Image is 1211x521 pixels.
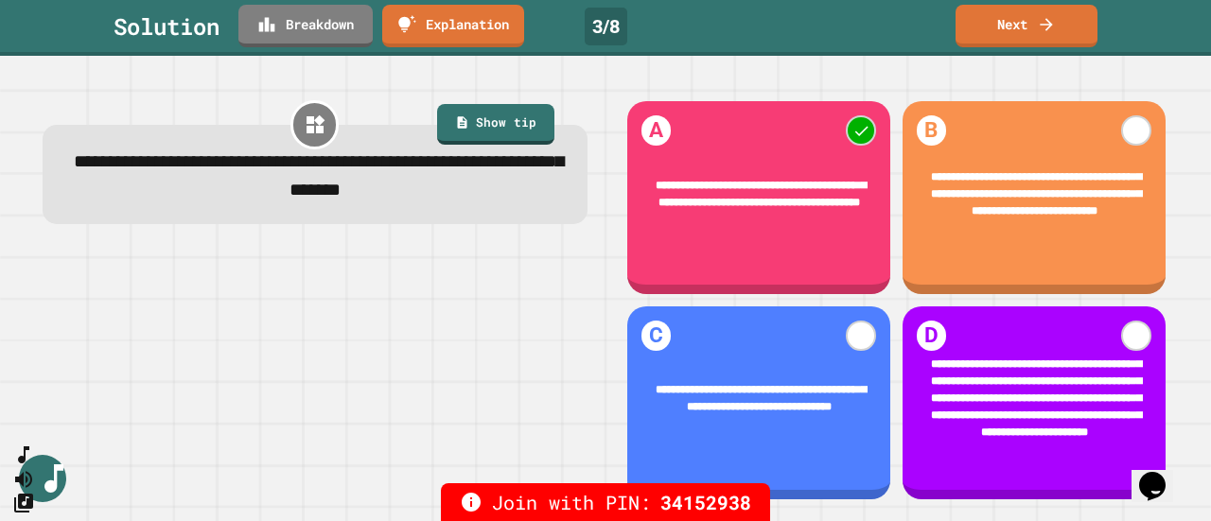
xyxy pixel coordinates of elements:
div: Solution [114,9,219,43]
span: 34152938 [660,488,751,516]
div: 3 / 8 [585,8,627,45]
h1: D [917,321,947,351]
button: SpeedDial basic example [12,443,35,467]
h1: A [641,115,672,146]
button: Change Music [12,491,35,514]
h1: B [917,115,947,146]
iframe: chat widget [1132,445,1192,502]
div: Join with PIN: [441,483,770,521]
a: Explanation [382,5,524,47]
a: Show tip [437,104,554,146]
a: Breakdown [238,5,373,47]
a: Next [956,5,1097,47]
button: Mute music [12,467,35,491]
h1: C [641,321,672,351]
